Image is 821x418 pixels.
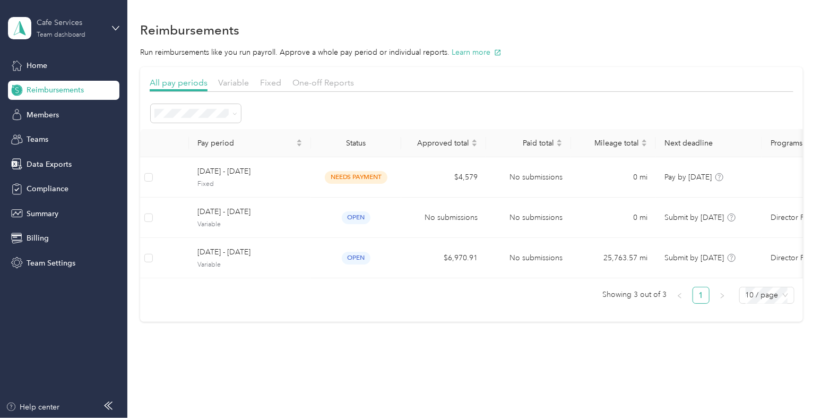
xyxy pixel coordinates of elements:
[571,157,656,198] td: 0 mi
[486,157,571,198] td: No submissions
[556,142,563,148] span: caret-down
[671,287,688,304] button: left
[486,198,571,238] td: No submissions
[27,183,68,194] span: Compliance
[739,287,794,304] div: Page Size
[401,129,486,157] th: Approved total
[693,287,710,304] li: 1
[603,287,667,303] span: Showing 3 out of 3
[197,139,294,148] span: Pay period
[556,138,563,144] span: caret-up
[471,138,478,144] span: caret-up
[296,138,303,144] span: caret-up
[296,142,303,148] span: caret-down
[37,32,85,38] div: Team dashboard
[27,60,47,71] span: Home
[27,233,49,244] span: Billing
[150,78,208,88] span: All pay periods
[571,238,656,278] td: 25,763.57 mi
[27,159,72,170] span: Data Exports
[571,198,656,238] td: 0 mi
[693,287,709,303] a: 1
[342,211,370,224] span: open
[189,129,311,157] th: Pay period
[6,402,60,413] button: Help center
[762,359,821,418] iframe: Everlance-gr Chat Button Frame
[410,139,469,148] span: Approved total
[261,78,282,88] span: Fixed
[714,287,731,304] li: Next Page
[714,287,731,304] button: right
[27,134,48,145] span: Teams
[401,198,486,238] td: No submissions
[197,220,303,229] span: Variable
[641,138,647,144] span: caret-up
[664,173,712,182] span: Pay by [DATE]
[342,252,370,264] span: open
[27,109,59,121] span: Members
[401,238,486,278] td: $6,970.91
[197,260,303,270] span: Variable
[37,17,103,28] div: Cafe Services
[641,142,647,148] span: caret-down
[571,129,656,157] th: Mileage total
[27,208,58,219] span: Summary
[671,287,688,304] li: Previous Page
[293,78,355,88] span: One-off Reports
[580,139,639,148] span: Mileage total
[401,157,486,198] td: $4,579
[452,47,502,58] button: Learn more
[495,139,554,148] span: Paid total
[656,129,762,157] th: Next deadline
[197,206,303,218] span: [DATE] - [DATE]
[197,180,303,189] span: Fixed
[746,287,788,303] span: 10 / page
[664,213,724,222] span: Submit by [DATE]
[486,238,571,278] td: No submissions
[664,253,724,262] span: Submit by [DATE]
[140,24,239,36] h1: Reimbursements
[319,139,393,148] div: Status
[219,78,249,88] span: Variable
[719,293,725,299] span: right
[140,47,802,58] p: Run reimbursements like you run payroll. Approve a whole pay period or individual reports.
[27,84,84,96] span: Reimbursements
[486,129,571,157] th: Paid total
[677,293,683,299] span: left
[197,166,303,177] span: [DATE] - [DATE]
[27,258,75,269] span: Team Settings
[325,171,387,183] span: needs payment
[197,246,303,258] span: [DATE] - [DATE]
[471,142,478,148] span: caret-down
